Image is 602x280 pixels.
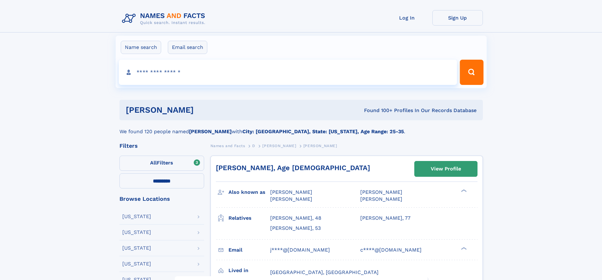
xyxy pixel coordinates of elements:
span: All [150,160,157,166]
div: Browse Locations [119,196,204,202]
label: Name search [121,41,161,54]
div: ❯ [459,189,467,193]
h3: Relatives [228,213,270,223]
a: D [252,142,255,150]
div: ❯ [459,246,467,250]
span: [PERSON_NAME] [262,144,296,148]
span: D [252,144,255,148]
a: [PERSON_NAME] [262,142,296,150]
span: [PERSON_NAME] [303,144,337,148]
h3: Also known as [228,187,270,198]
h3: Email [228,245,270,255]
button: Search Button [460,60,483,85]
a: [PERSON_NAME], Age [DEMOGRAPHIC_DATA] [216,164,370,172]
span: [GEOGRAPHIC_DATA], [GEOGRAPHIC_DATA] [270,269,379,275]
div: [US_STATE] [122,214,151,219]
div: View Profile [431,162,461,176]
a: View Profile [415,161,477,176]
a: Log In [382,10,432,26]
div: [US_STATE] [122,261,151,266]
a: Names and Facts [210,142,245,150]
span: [PERSON_NAME] [270,189,312,195]
a: [PERSON_NAME], 77 [360,215,410,222]
span: [PERSON_NAME] [360,196,402,202]
a: [PERSON_NAME], 48 [270,215,321,222]
b: City: [GEOGRAPHIC_DATA], State: [US_STATE], Age Range: 25-35 [242,128,404,134]
span: [PERSON_NAME] [360,189,402,195]
label: Email search [168,41,207,54]
div: Filters [119,143,204,149]
div: [US_STATE] [122,246,151,251]
img: Logo Names and Facts [119,10,210,27]
input: search input [119,60,457,85]
label: Filters [119,156,204,171]
a: Sign Up [432,10,483,26]
span: [PERSON_NAME] [270,196,312,202]
div: Found 100+ Profiles In Our Records Database [279,107,477,114]
div: [US_STATE] [122,230,151,235]
a: [PERSON_NAME], 53 [270,225,321,232]
h3: Lived in [228,265,270,276]
h1: [PERSON_NAME] [126,106,279,114]
div: We found 120 people named with . [119,120,483,135]
b: [PERSON_NAME] [189,128,232,134]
